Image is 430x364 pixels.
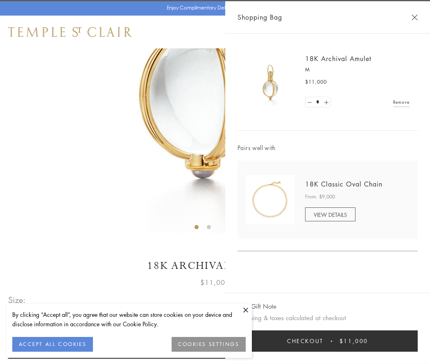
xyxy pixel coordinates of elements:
[12,310,246,329] div: By clicking “Accept all”, you agree that our website can store cookies on your device and disclos...
[305,54,371,63] a: 18K Archival Amulet
[246,175,295,224] img: N88865-OV18
[8,259,422,273] h1: 18K Archival Amulet
[412,14,418,20] button: Close Shopping Bag
[287,337,324,346] span: Checkout
[306,97,314,107] a: Set quantity to 0
[167,4,260,12] p: Enjoy Complimentary Delivery & Returns
[305,207,355,221] a: VIEW DETAILS
[8,27,132,37] img: Temple St. Clair
[238,313,418,323] p: Shipping & taxes calculated at checkout
[305,78,327,86] span: $11,000
[322,97,330,107] a: Set quantity to 2
[339,337,368,346] span: $11,000
[393,98,410,107] a: Remove
[12,337,93,352] button: ACCEPT ALL COOKIES
[238,301,276,312] button: Add Gift Note
[305,180,382,189] a: 18K Classic Oval Chain
[238,330,418,352] button: Checkout $11,000
[305,193,335,201] span: From: $9,000
[238,143,418,152] span: Pairs well with
[305,66,410,74] p: M
[200,277,230,288] span: $11,000
[8,293,26,307] span: Size:
[238,12,282,23] span: Shopping Bag
[246,57,295,107] img: 18K Archival Amulet
[314,211,347,218] span: VIEW DETAILS
[172,337,246,352] button: COOKIES SETTINGS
